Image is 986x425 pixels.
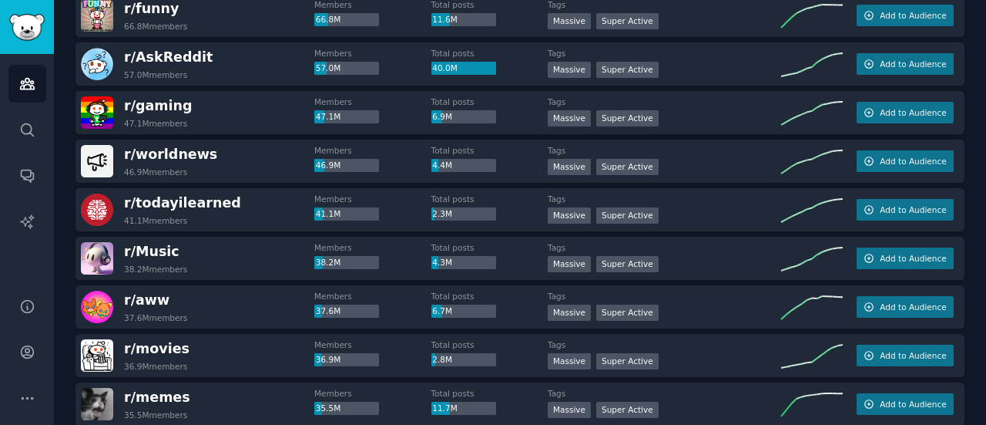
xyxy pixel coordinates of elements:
div: Massive [548,159,591,175]
div: Super Active [596,353,659,369]
span: r/ worldnews [124,147,217,162]
div: 40.0M [431,62,496,76]
div: 57.0M [314,62,379,76]
img: AskReddit [81,48,113,80]
div: 47.1M members [124,118,187,129]
div: Super Active [596,13,659,29]
span: Add to Audience [880,204,946,215]
div: Super Active [596,305,659,321]
button: Add to Audience [857,102,954,123]
dt: Total posts [431,339,548,350]
button: Add to Audience [857,5,954,26]
div: 4.3M [431,256,496,270]
dt: Members [314,339,431,350]
dt: Members [314,242,431,253]
div: Super Active [596,256,659,272]
div: Super Active [596,207,659,224]
div: Super Active [596,159,659,175]
span: Add to Audience [880,107,946,118]
div: Super Active [596,402,659,418]
button: Add to Audience [857,345,954,366]
span: Add to Audience [880,302,946,312]
span: Add to Audience [880,59,946,69]
dt: Total posts [431,145,548,156]
span: r/ gaming [124,98,193,113]
img: memes [81,388,113,420]
div: 46.9M [314,159,379,173]
div: 38.2M [314,256,379,270]
button: Add to Audience [857,393,954,415]
dt: Tags [548,291,781,302]
button: Add to Audience [857,53,954,75]
div: Massive [548,207,591,224]
div: Massive [548,305,591,321]
img: aww [81,291,113,323]
img: Music [81,242,113,275]
dt: Members [314,48,431,59]
div: 41.1M [314,207,379,221]
img: movies [81,339,113,372]
div: 66.8M [314,13,379,27]
div: 35.5M [314,402,379,416]
span: r/ funny [124,1,179,16]
dt: Tags [548,96,781,107]
div: 37.6M members [124,312,187,323]
dt: Tags [548,145,781,156]
dt: Total posts [431,96,548,107]
span: r/ AskReddit [124,49,213,65]
span: Add to Audience [880,253,946,264]
div: 35.5M members [124,410,187,420]
div: 46.9M members [124,167,187,177]
dt: Total posts [431,194,548,204]
dt: Members [314,194,431,204]
div: 37.6M [314,305,379,319]
div: 41.1M members [124,215,187,226]
dt: Total posts [431,291,548,302]
img: worldnews [81,145,113,177]
dt: Members [314,291,431,302]
div: Massive [548,62,591,78]
div: 36.9M members [124,361,187,372]
div: Massive [548,256,591,272]
dt: Tags [548,48,781,59]
img: GummySearch logo [9,14,45,41]
span: r/ Music [124,244,179,259]
span: r/ memes [124,390,190,405]
dt: Tags [548,194,781,204]
button: Add to Audience [857,296,954,318]
div: Massive [548,110,591,126]
span: Add to Audience [880,156,946,167]
button: Add to Audience [857,248,954,269]
span: Add to Audience [880,399,946,410]
div: 11.6M [431,13,496,27]
dt: Tags [548,242,781,253]
dt: Total posts [431,388,548,399]
span: Add to Audience [880,10,946,21]
div: 6.9M [431,110,496,124]
dt: Members [314,96,431,107]
div: Super Active [596,62,659,78]
span: r/ movies [124,341,189,356]
div: 4.4M [431,159,496,173]
div: Massive [548,353,591,369]
div: 6.7M [431,305,496,319]
div: 2.3M [431,207,496,221]
div: 66.8M members [124,21,187,32]
div: Massive [548,13,591,29]
div: 38.2M members [124,264,187,275]
dt: Total posts [431,242,548,253]
div: Massive [548,402,591,418]
div: 47.1M [314,110,379,124]
div: 57.0M members [124,69,187,80]
div: Super Active [596,110,659,126]
dt: Members [314,145,431,156]
span: Add to Audience [880,350,946,361]
img: todayilearned [81,194,113,226]
button: Add to Audience [857,199,954,221]
span: r/ todayilearned [124,195,241,211]
dt: Tags [548,388,781,399]
dt: Tags [548,339,781,350]
div: 36.9M [314,353,379,367]
img: gaming [81,96,113,129]
dt: Members [314,388,431,399]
